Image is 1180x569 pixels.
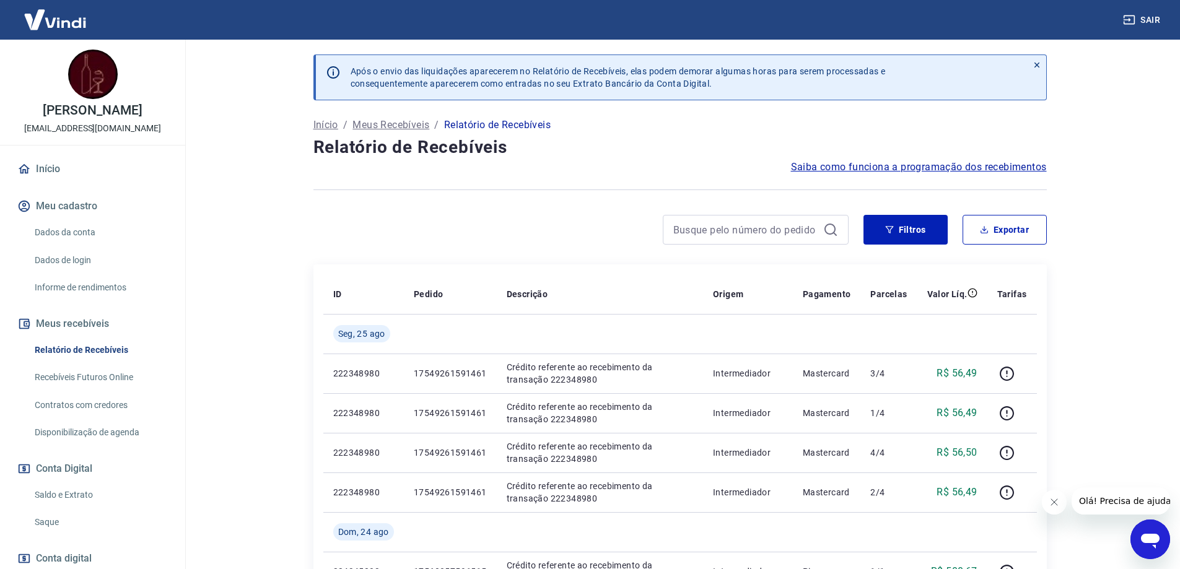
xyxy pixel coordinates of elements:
img: Vindi [15,1,95,38]
p: Parcelas [870,288,907,300]
p: 4/4 [870,446,907,459]
a: Início [313,118,338,132]
p: 222348980 [333,446,394,459]
p: Tarifas [997,288,1027,300]
p: Crédito referente ao recebimento da transação 222348980 [507,440,693,465]
a: Relatório de Recebíveis [30,337,170,363]
h4: Relatório de Recebíveis [313,135,1047,160]
button: Meus recebíveis [15,310,170,337]
p: 222348980 [333,407,394,419]
a: Meus Recebíveis [352,118,429,132]
input: Busque pelo número do pedido [673,220,818,239]
p: 222348980 [333,486,394,498]
p: Relatório de Recebíveis [444,118,551,132]
a: Dados de login [30,248,170,273]
iframe: Fechar mensagem [1042,490,1067,515]
p: Descrição [507,288,548,300]
button: Filtros [863,215,948,245]
p: Valor Líq. [927,288,968,300]
a: Disponibilização de agenda [30,420,170,445]
span: Seg, 25 ago [338,328,385,340]
p: 3/4 [870,367,907,380]
span: Conta digital [36,550,92,567]
p: Pagamento [803,288,851,300]
p: 17549261591461 [414,367,487,380]
p: 17549261591461 [414,486,487,498]
p: Mastercard [803,367,851,380]
button: Exportar [963,215,1047,245]
p: Crédito referente ao recebimento da transação 222348980 [507,480,693,505]
span: Dom, 24 ago [338,526,389,538]
a: Saiba como funciona a programação dos recebimentos [791,160,1047,175]
p: Mastercard [803,446,851,459]
p: Intermediador [713,407,783,419]
p: Intermediador [713,486,783,498]
p: [PERSON_NAME] [43,104,142,117]
p: R$ 56,49 [937,485,977,500]
p: Crédito referente ao recebimento da transação 222348980 [507,361,693,386]
p: 222348980 [333,367,394,380]
img: 1cbb7641-76d3-4fdf-becb-274238083d16.jpeg [68,50,118,99]
p: Mastercard [803,486,851,498]
p: R$ 56,50 [937,445,977,460]
p: Mastercard [803,407,851,419]
a: Saldo e Extrato [30,482,170,508]
iframe: Mensagem da empresa [1072,487,1170,515]
p: [EMAIL_ADDRESS][DOMAIN_NAME] [24,122,161,135]
a: Contratos com credores [30,393,170,418]
p: Intermediador [713,367,783,380]
p: Origem [713,288,743,300]
p: 17549261591461 [414,407,487,419]
p: 17549261591461 [414,446,487,459]
p: 2/4 [870,486,907,498]
button: Meu cadastro [15,193,170,220]
p: ID [333,288,342,300]
p: 1/4 [870,407,907,419]
span: Olá! Precisa de ajuda? [7,9,104,19]
p: Pedido [414,288,443,300]
a: Dados da conta [30,220,170,245]
p: Crédito referente ao recebimento da transação 222348980 [507,401,693,425]
button: Sair [1121,9,1165,32]
p: R$ 56,49 [937,366,977,381]
a: Saque [30,510,170,535]
p: / [343,118,347,132]
a: Início [15,155,170,183]
iframe: Botão para abrir a janela de mensagens [1130,519,1170,559]
p: Intermediador [713,446,783,459]
p: Após o envio das liquidações aparecerem no Relatório de Recebíveis, elas podem demorar algumas ho... [351,65,886,90]
button: Conta Digital [15,455,170,482]
a: Informe de rendimentos [30,275,170,300]
p: / [434,118,439,132]
a: Recebíveis Futuros Online [30,365,170,390]
p: R$ 56,49 [937,406,977,420]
